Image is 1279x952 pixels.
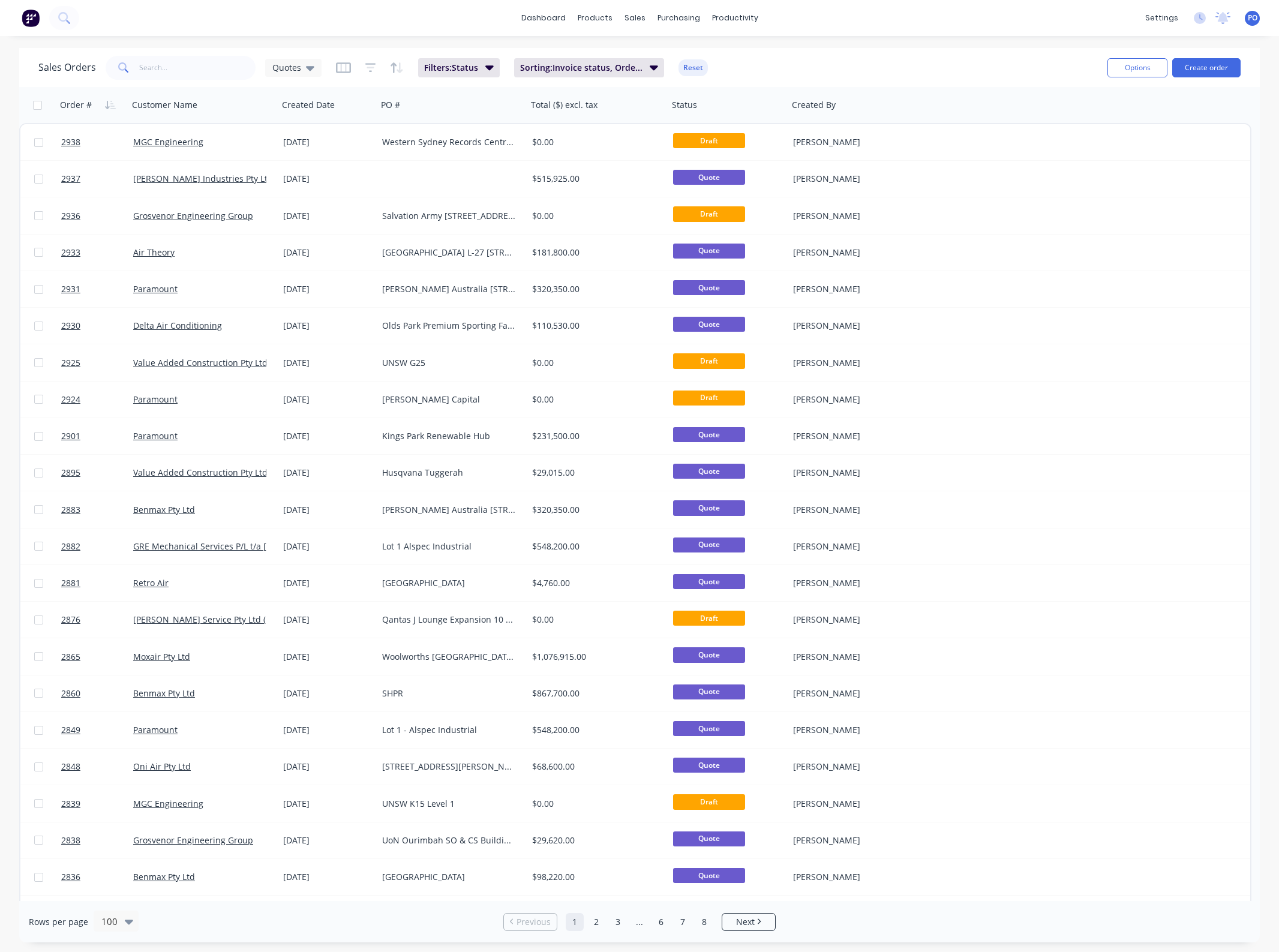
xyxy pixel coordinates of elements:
[283,871,373,883] div: [DATE]
[61,577,80,589] span: 2881
[61,822,133,858] a: 2838
[1107,58,1167,77] button: Options
[61,504,80,516] span: 2883
[283,651,373,663] div: [DATE]
[283,357,373,369] div: [DATE]
[793,357,926,369] div: [PERSON_NAME]
[673,427,745,442] span: Quote
[133,173,273,184] a: [PERSON_NAME] Industries Pty Ltd
[61,394,80,406] span: 2924
[532,651,657,663] div: $1,076,915.00
[793,504,926,516] div: [PERSON_NAME]
[532,210,657,222] div: $0.00
[61,418,133,454] a: 2901
[283,504,373,516] div: [DATE]
[282,99,335,111] div: Created Date
[793,798,926,810] div: [PERSON_NAME]
[283,247,373,259] div: [DATE]
[61,345,133,381] a: 2925
[382,761,515,773] div: [STREET_ADDRESS][PERSON_NAME]
[504,916,557,928] a: Previous page
[673,721,745,736] span: Quote
[22,9,40,27] img: Factory
[532,724,657,736] div: $548,200.00
[672,99,697,111] div: Status
[532,687,657,699] div: $867,700.00
[61,210,80,222] span: 2936
[61,687,80,699] span: 2860
[673,244,745,259] span: Quote
[793,430,926,442] div: [PERSON_NAME]
[382,687,515,699] div: SHPR
[673,500,745,515] span: Quote
[61,614,80,626] span: 2876
[283,614,373,626] div: [DATE]
[61,528,133,564] a: 2882
[61,540,80,552] span: 2882
[424,62,478,74] span: Filters: Status
[673,647,745,662] span: Quote
[793,136,926,148] div: [PERSON_NAME]
[133,504,195,515] a: Benmax Pty Ltd
[382,394,515,406] div: [PERSON_NAME] Capital
[673,391,745,406] span: Draft
[532,320,657,332] div: $110,530.00
[382,430,515,442] div: Kings Park Renewable Hub
[532,871,657,883] div: $98,220.00
[61,235,133,271] a: 2933
[61,467,80,479] span: 2895
[283,173,373,185] div: [DATE]
[382,798,515,810] div: UNSW K15 Level 1
[520,62,642,74] span: Sorting: Invoice status, Order #
[132,99,197,111] div: Customer Name
[139,56,256,80] input: Search...
[133,357,268,368] a: Value Added Construction Pty Ltd
[792,99,836,111] div: Created By
[283,798,373,810] div: [DATE]
[673,758,745,773] span: Quote
[793,283,926,295] div: [PERSON_NAME]
[572,9,619,27] div: products
[29,916,88,928] span: Rows per page
[133,871,195,882] a: Benmax Pty Ltd
[382,871,515,883] div: [GEOGRAPHIC_DATA]
[673,133,745,148] span: Draft
[532,614,657,626] div: $0.00
[61,198,133,234] a: 2936
[133,687,195,699] a: Benmax Pty Ltd
[517,916,551,928] span: Previous
[793,247,926,259] div: [PERSON_NAME]
[532,283,657,295] div: $320,350.00
[382,504,515,516] div: [PERSON_NAME] Australia [STREET_ADDRESS][PERSON_NAME]
[531,99,598,111] div: Total ($) excl. tax
[673,868,745,883] span: Quote
[793,724,926,736] div: [PERSON_NAME]
[61,749,133,785] a: 2848
[382,320,515,332] div: Olds Park Premium Sporting Facility
[532,136,657,148] div: $0.00
[382,210,515,222] div: Salvation Army [STREET_ADDRESS]
[61,492,133,528] a: 2883
[382,540,515,552] div: Lot 1 Alspec Industrial
[793,651,926,663] div: [PERSON_NAME]
[61,859,133,895] a: 2836
[515,9,572,27] a: dashboard
[382,247,515,259] div: [GEOGRAPHIC_DATA] L-27 [STREET_ADDRESS]
[133,210,253,221] a: Grosvenor Engineering Group
[532,173,657,185] div: $515,925.00
[61,320,80,332] span: 2930
[793,577,926,589] div: [PERSON_NAME]
[283,687,373,699] div: [DATE]
[706,9,764,27] div: productivity
[532,540,657,552] div: $548,200.00
[61,724,80,736] span: 2849
[532,761,657,773] div: $68,600.00
[793,394,926,406] div: [PERSON_NAME]
[514,58,664,77] button: Sorting:Invoice status, Order #
[133,798,203,809] a: MGC Engineering
[61,430,80,442] span: 2901
[61,602,133,638] a: 2876
[283,467,373,479] div: [DATE]
[61,124,133,160] a: 2938
[1139,9,1184,27] div: settings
